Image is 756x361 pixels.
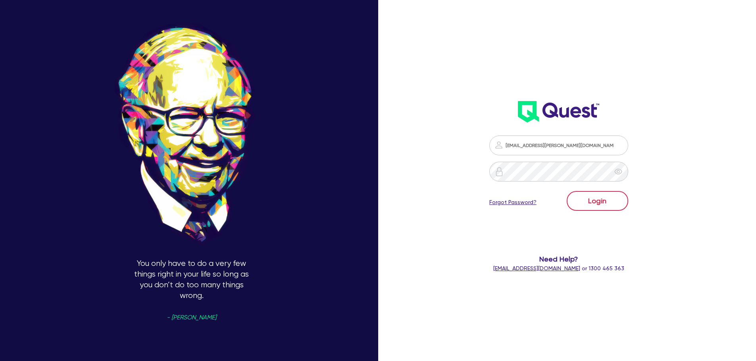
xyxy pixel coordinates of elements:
[167,315,216,321] span: - [PERSON_NAME]
[567,191,628,211] button: Login
[493,265,580,271] a: [EMAIL_ADDRESS][DOMAIN_NAME]
[494,167,504,176] img: icon-password
[489,198,537,206] a: Forgot Password?
[493,265,624,271] span: or 1300 465 363
[494,140,504,150] img: icon-password
[614,168,622,176] span: eye
[458,254,660,264] span: Need Help?
[518,101,599,122] img: wH2k97JdezQIQAAAABJRU5ErkJggg==
[489,136,628,155] input: Email address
